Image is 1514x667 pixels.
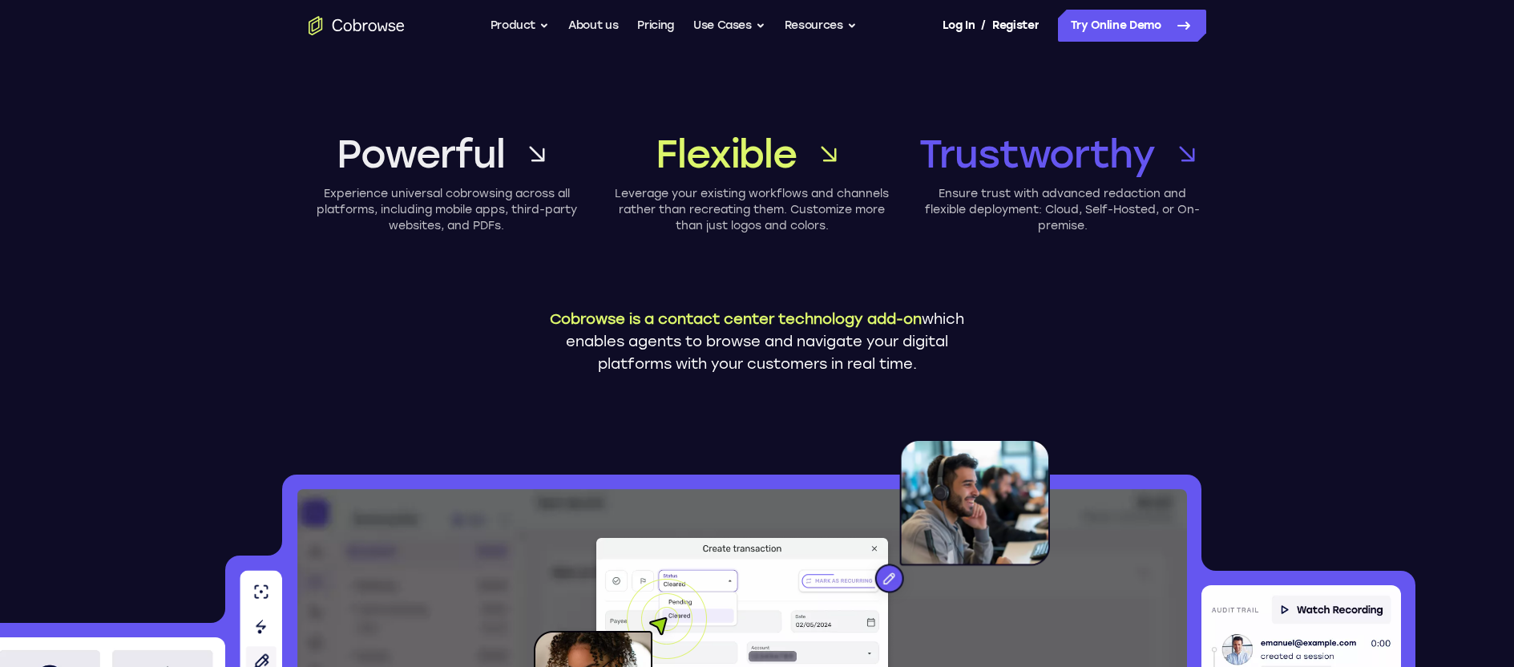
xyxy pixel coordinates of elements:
[537,308,978,375] p: which enables agents to browse and navigate your digital platforms with your customers in real time.
[919,186,1206,234] p: Ensure trust with advanced redaction and flexible deployment: Cloud, Self-Hosted, or On-premise.
[656,128,796,180] span: Flexible
[693,10,765,42] button: Use Cases
[785,10,857,42] button: Resources
[992,10,1039,42] a: Register
[491,10,550,42] button: Product
[919,128,1206,180] a: Trustworthy
[801,439,1050,609] img: An agent with a headset
[637,10,674,42] a: Pricing
[943,10,975,42] a: Log In
[309,128,585,180] a: Powerful
[614,186,890,234] p: Leverage your existing workflows and channels rather than recreating them. Customize more than ju...
[614,128,890,180] a: Flexible
[309,186,585,234] p: Experience universal cobrowsing across all platforms, including mobile apps, third-party websites...
[337,128,504,180] span: Powerful
[550,310,922,328] span: Cobrowse is a contact center technology add-on
[309,16,405,35] a: Go to the home page
[981,16,986,35] span: /
[1058,10,1206,42] a: Try Online Demo
[919,128,1155,180] span: Trustworthy
[568,10,618,42] a: About us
